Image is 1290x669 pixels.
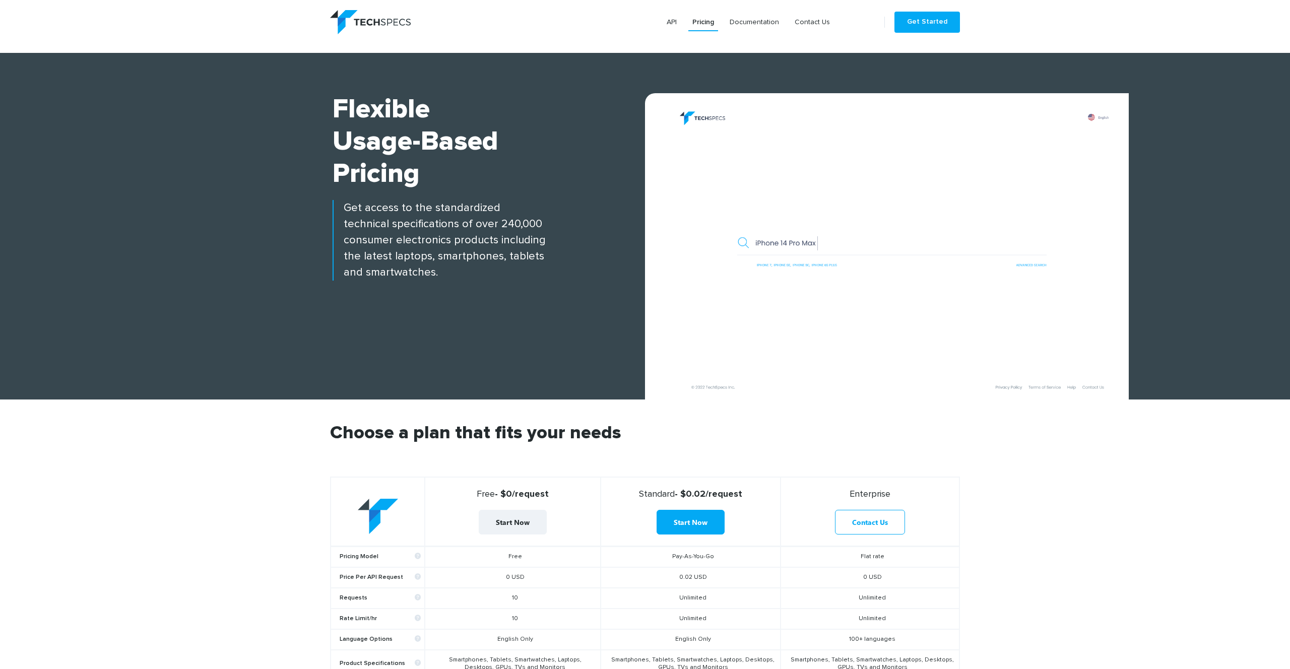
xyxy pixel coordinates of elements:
a: Start Now [657,510,725,534]
td: Free [425,546,600,567]
img: logo [330,10,411,34]
b: Rate Limit/hr [340,615,421,623]
td: English Only [601,629,781,650]
td: 100+ languages [781,629,959,650]
b: Price Per API Request [340,574,421,581]
img: table-logo.png [358,499,398,534]
td: 10 [425,609,600,629]
td: Unlimited [781,588,959,609]
b: Requests [340,594,421,602]
td: 0 USD [425,567,600,588]
a: Pricing [688,13,718,31]
h2: Choose a plan that fits your needs [330,424,960,477]
a: Start Now [479,510,547,534]
b: Language Options [340,636,421,643]
span: Enterprise [850,490,890,499]
p: Get access to the standardized technical specifications of over 240,000 consumer electronics prod... [333,200,645,281]
img: banner.png [655,103,1129,399]
td: Pay-As-You-Go [601,546,781,567]
td: Unlimited [601,609,781,629]
td: 0 USD [781,567,959,588]
td: English Only [425,629,600,650]
b: Pricing Model [340,553,421,561]
td: Unlimited [601,588,781,609]
span: Standard [639,490,675,499]
td: Flat rate [781,546,959,567]
a: Contact Us [791,13,834,31]
a: Contact Us [835,510,905,534]
a: API [663,13,681,31]
a: Documentation [726,13,783,31]
b: Product Specifications [340,660,421,667]
td: 0.02 USD [601,567,781,588]
a: Get Started [894,12,960,33]
h1: Flexible Usage-based Pricing [333,93,645,190]
strong: - $0/request [429,489,596,500]
td: Unlimited [781,609,959,629]
strong: - $0.02/request [605,489,776,500]
span: Free [477,490,495,499]
td: 10 [425,588,600,609]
